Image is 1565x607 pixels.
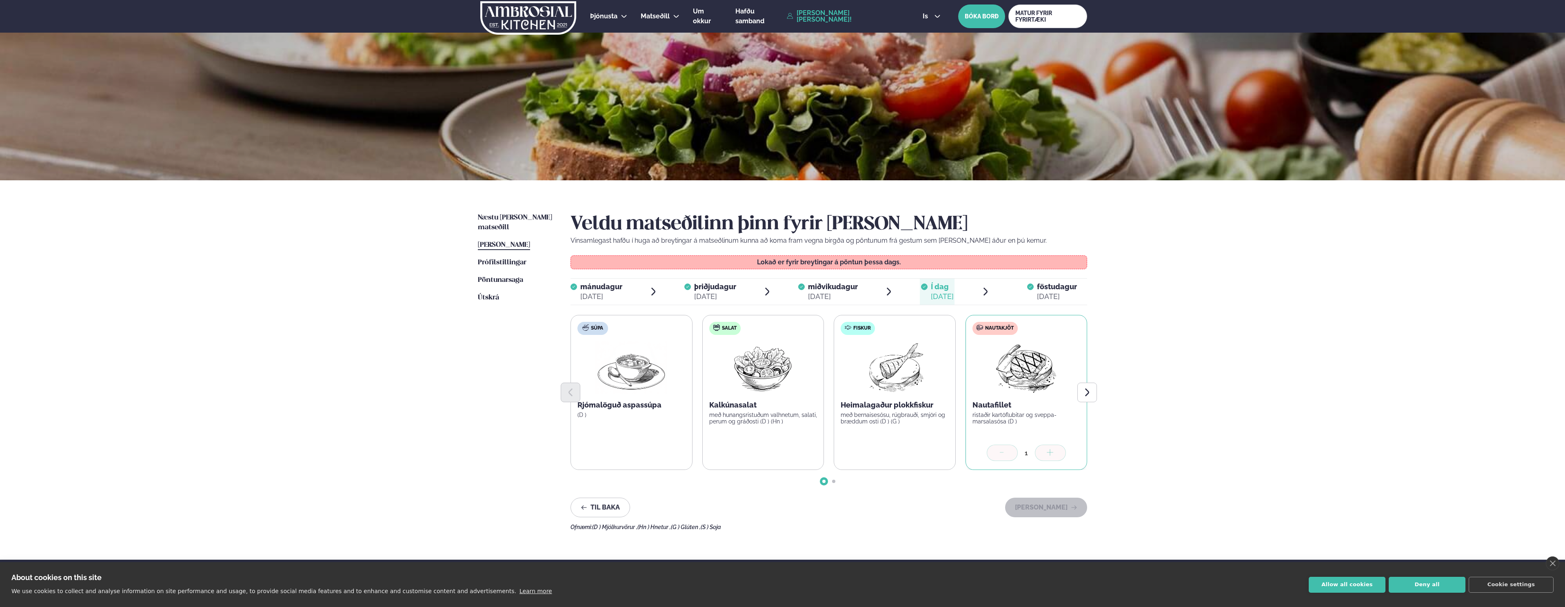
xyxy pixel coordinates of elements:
a: Um okkur [693,7,722,26]
a: Næstu [PERSON_NAME] matseðill [478,213,554,233]
a: [PERSON_NAME] [478,240,530,250]
img: Salad.png [727,341,799,394]
span: (S ) Soja [701,524,721,530]
p: með hunangsristuðum valhnetum, salati, perum og gráðosti (D ) (Hn ) [709,412,817,425]
span: mánudagur [580,282,622,291]
span: (Hn ) Hnetur , [637,524,671,530]
p: Rjómalöguð aspassúpa [577,400,686,410]
span: Go to slide 2 [832,480,835,483]
p: Heimalagaður plokkfiskur [841,400,949,410]
span: (G ) Glúten , [671,524,701,530]
span: Þjónusta [590,12,617,20]
span: Hafðu samband [735,7,764,25]
p: Lokað er fyrir breytingar á pöntun þessa dags. [579,259,1079,266]
button: BÓKA BORÐ [958,4,1005,28]
button: [PERSON_NAME] [1005,498,1087,517]
strong: About cookies on this site [11,573,102,582]
a: Þjónusta [590,11,617,21]
span: (D ) Mjólkurvörur , [592,524,637,530]
p: með bernaisesósu, rúgbrauði, smjöri og bræddum osti (D ) (G ) [841,412,949,425]
img: salad.svg [713,324,720,331]
span: is [923,13,930,20]
a: Útskrá [478,293,499,303]
span: Prófílstillingar [478,259,526,266]
img: beef.svg [977,324,983,331]
div: Ofnæmi: [571,524,1087,530]
p: Vinsamlegast hafðu í huga að breytingar á matseðlinum kunna að koma fram vegna birgða og pöntunum... [571,236,1087,246]
img: logo [479,1,577,35]
button: Deny all [1389,577,1465,593]
a: Hafðu samband [735,7,783,26]
span: Salat [722,325,737,332]
div: 1 [1018,448,1035,458]
a: Pöntunarsaga [478,275,523,285]
div: [DATE] [931,292,954,301]
img: soup.svg [582,324,589,331]
a: [PERSON_NAME] [PERSON_NAME]! [787,10,904,23]
a: close [1546,556,1559,570]
a: Prófílstillingar [478,258,526,268]
p: (D ) [577,412,686,418]
h2: Veldu matseðilinn þinn fyrir [PERSON_NAME] [571,213,1087,236]
button: Cookie settings [1469,577,1554,593]
button: Previous slide [561,383,580,402]
div: [DATE] [694,292,736,301]
img: fish.svg [845,324,851,331]
span: föstudagur [1037,282,1077,291]
p: We use cookies to collect and analyse information on site performance and usage, to provide socia... [11,588,516,594]
a: Matseðill [641,11,670,21]
div: [DATE] [1037,292,1077,301]
div: [DATE] [808,292,858,301]
span: Næstu [PERSON_NAME] matseðill [478,214,552,231]
span: Fiskur [853,325,871,332]
span: Útskrá [478,294,499,301]
button: Allow all cookies [1309,577,1385,593]
p: Kalkúnasalat [709,400,817,410]
img: Fish.png [859,341,931,394]
span: þriðjudagur [694,282,736,291]
button: is [916,13,947,20]
span: Súpa [591,325,603,332]
span: Í dag [931,282,954,292]
button: Til baka [571,498,630,517]
div: [DATE] [580,292,622,301]
a: MATUR FYRIR FYRIRTÆKI [1008,4,1087,28]
span: Nautakjöt [985,325,1014,332]
span: Pöntunarsaga [478,277,523,284]
span: Um okkur [693,7,711,25]
span: Matseðill [641,12,670,20]
img: Soup.png [595,341,667,394]
span: miðvikudagur [808,282,858,291]
button: Next slide [1077,383,1097,402]
p: ristaðir kartöflubitar og sveppa- marsalasósa (D ) [972,412,1081,425]
p: Nautafillet [972,400,1081,410]
a: Learn more [519,588,552,594]
span: Go to slide 1 [822,480,826,483]
span: [PERSON_NAME] [478,241,530,248]
img: Beef-Meat.png [990,341,1062,394]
